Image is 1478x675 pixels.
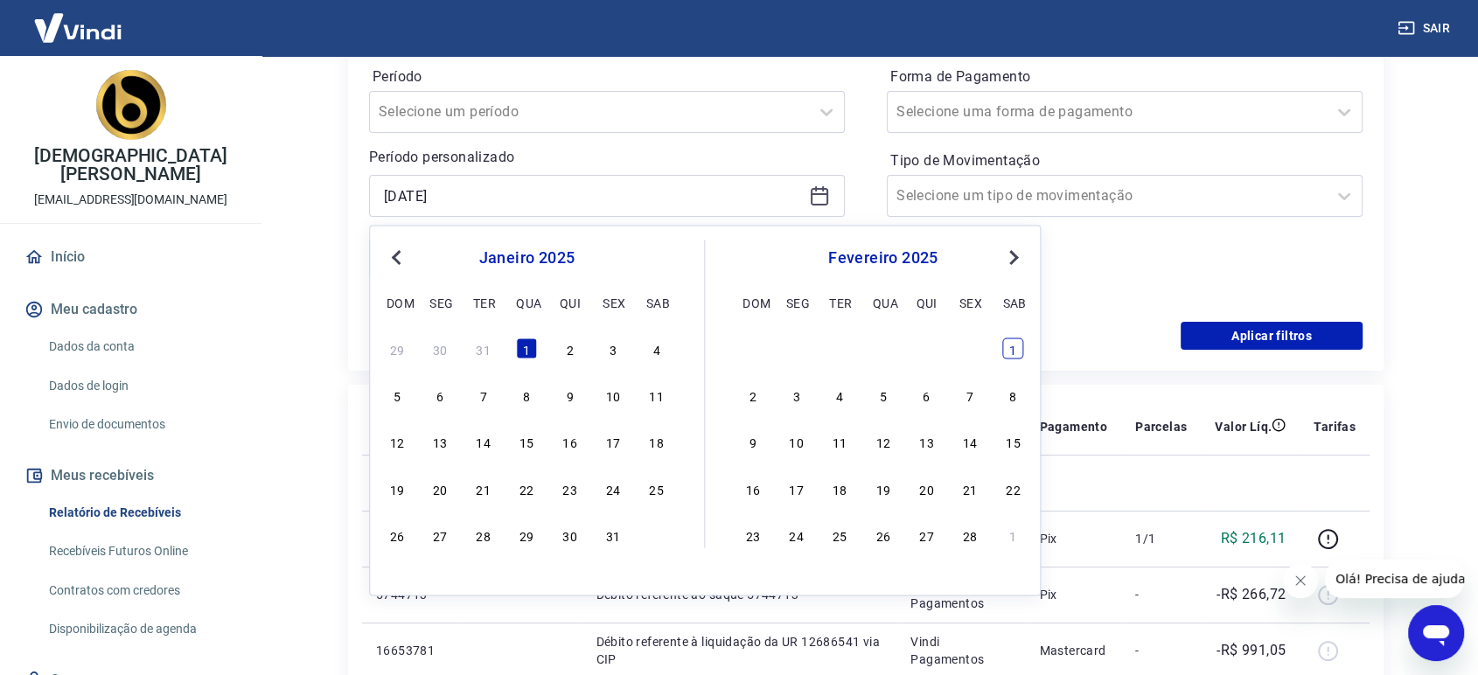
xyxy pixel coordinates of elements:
a: Disponibilização de agenda [42,611,241,647]
p: Mastercard [1039,642,1107,659]
input: Data inicial [384,183,802,209]
p: - [1135,586,1187,603]
div: Choose quarta-feira, 1 de janeiro de 2025 [516,337,537,358]
div: Choose quarta-feira, 29 de janeiro de 2025 [873,337,894,358]
div: fevereiro 2025 [740,247,1026,268]
div: sab [646,291,667,312]
div: Choose quinta-feira, 6 de fevereiro de 2025 [916,385,937,406]
div: Choose sexta-feira, 31 de janeiro de 2025 [603,524,624,545]
div: Choose quarta-feira, 8 de janeiro de 2025 [516,385,537,406]
button: Sair [1394,12,1457,45]
div: Choose segunda-feira, 27 de janeiro de 2025 [429,524,450,545]
p: -R$ 991,05 [1217,640,1286,661]
div: Choose quarta-feira, 12 de fevereiro de 2025 [873,431,894,452]
button: Aplicar filtros [1181,322,1363,350]
div: Choose domingo, 26 de janeiro de 2025 [742,337,763,358]
div: Choose sábado, 15 de fevereiro de 2025 [1003,431,1024,452]
p: Tarifas [1314,418,1356,435]
p: 1/1 [1135,530,1187,547]
div: Choose segunda-feira, 10 de fevereiro de 2025 [786,431,807,452]
div: Choose quarta-feira, 22 de janeiro de 2025 [516,477,537,498]
p: [DEMOGRAPHIC_DATA][PERSON_NAME] [14,147,247,184]
div: Choose quinta-feira, 13 de fevereiro de 2025 [916,431,937,452]
img: 565f7d1e-8661-440a-81f1-17804247cc08.jpeg [96,70,166,140]
div: seg [786,291,807,312]
div: ter [473,291,494,312]
div: Choose segunda-feira, 6 de janeiro de 2025 [429,385,450,406]
div: Choose sábado, 8 de fevereiro de 2025 [1003,385,1024,406]
div: Choose domingo, 12 de janeiro de 2025 [387,431,408,452]
div: Choose terça-feira, 18 de fevereiro de 2025 [829,477,850,498]
p: - [1135,642,1187,659]
div: Choose segunda-feira, 30 de dezembro de 2024 [429,337,450,358]
p: Pix [1039,530,1107,547]
div: Choose terça-feira, 4 de fevereiro de 2025 [829,385,850,406]
div: Choose terça-feira, 7 de janeiro de 2025 [473,385,494,406]
div: month 2025-01 [384,336,669,547]
div: Choose domingo, 29 de dezembro de 2024 [387,337,408,358]
p: Vindi Pagamentos [910,633,1011,668]
div: janeiro 2025 [384,247,669,268]
div: qua [873,291,894,312]
iframe: Mensagem da empresa [1325,560,1464,598]
p: -R$ 266,72 [1217,584,1286,605]
a: Envio de documentos [42,407,241,442]
div: Choose segunda-feira, 17 de fevereiro de 2025 [786,477,807,498]
div: Choose domingo, 26 de janeiro de 2025 [387,524,408,545]
div: Choose sexta-feira, 7 de fevereiro de 2025 [959,385,980,406]
div: sab [1003,291,1024,312]
div: Choose terça-feira, 11 de fevereiro de 2025 [829,431,850,452]
div: Choose quinta-feira, 2 de janeiro de 2025 [560,337,581,358]
div: Choose terça-feira, 25 de fevereiro de 2025 [829,524,850,545]
div: Choose sábado, 1 de março de 2025 [1003,524,1024,545]
div: Choose quarta-feira, 19 de fevereiro de 2025 [873,477,894,498]
div: Choose sábado, 11 de janeiro de 2025 [646,385,667,406]
div: Choose terça-feira, 14 de janeiro de 2025 [473,431,494,452]
div: ter [829,291,850,312]
div: month 2025-02 [740,336,1026,547]
p: 16653781 [376,642,443,659]
div: qua [516,291,537,312]
div: Choose sexta-feira, 14 de fevereiro de 2025 [959,431,980,452]
div: Choose sexta-feira, 28 de fevereiro de 2025 [959,524,980,545]
p: Pix [1039,586,1107,603]
p: Período personalizado [369,147,845,168]
div: Choose segunda-feira, 24 de fevereiro de 2025 [786,524,807,545]
div: Choose sexta-feira, 24 de janeiro de 2025 [603,477,624,498]
div: Choose terça-feira, 28 de janeiro de 2025 [473,524,494,545]
div: Choose domingo, 5 de janeiro de 2025 [387,385,408,406]
div: Choose sexta-feira, 21 de fevereiro de 2025 [959,477,980,498]
a: Contratos com credores [42,573,241,609]
p: Parcelas [1135,418,1187,435]
p: Valor Líq. [1215,418,1272,435]
div: sex [959,291,980,312]
button: Meus recebíveis [21,456,241,495]
div: Choose sexta-feira, 3 de janeiro de 2025 [603,337,624,358]
label: Forma de Pagamento [890,66,1359,87]
a: Dados de login [42,368,241,404]
img: Vindi [21,1,135,54]
div: sex [603,291,624,312]
div: Choose terça-feira, 31 de dezembro de 2024 [473,337,494,358]
div: dom [742,291,763,312]
div: Choose sexta-feira, 17 de janeiro de 2025 [603,431,624,452]
div: Choose quinta-feira, 16 de janeiro de 2025 [560,431,581,452]
p: [EMAIL_ADDRESS][DOMAIN_NAME] [34,191,227,209]
label: Período [373,66,841,87]
div: Choose terça-feira, 21 de janeiro de 2025 [473,477,494,498]
span: Olá! Precisa de ajuda? [10,12,147,26]
div: Choose terça-feira, 28 de janeiro de 2025 [829,337,850,358]
div: Choose domingo, 9 de fevereiro de 2025 [742,431,763,452]
a: Início [21,238,241,276]
div: Choose quinta-feira, 20 de fevereiro de 2025 [916,477,937,498]
div: Choose quinta-feira, 27 de fevereiro de 2025 [916,524,937,545]
iframe: Fechar mensagem [1283,563,1318,598]
div: seg [429,291,450,312]
div: Choose sábado, 4 de janeiro de 2025 [646,337,667,358]
div: Choose sábado, 18 de janeiro de 2025 [646,431,667,452]
div: Choose quinta-feira, 30 de janeiro de 2025 [560,524,581,545]
div: Choose sexta-feira, 10 de janeiro de 2025 [603,385,624,406]
div: Choose sábado, 1 de fevereiro de 2025 [1003,337,1024,358]
div: qui [560,291,581,312]
div: Choose quarta-feira, 5 de fevereiro de 2025 [873,385,894,406]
